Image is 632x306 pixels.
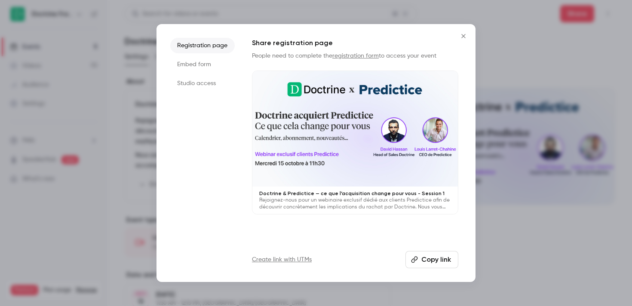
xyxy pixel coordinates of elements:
[252,70,458,214] a: Doctrine & Predictice — ce que l’acquisition change pour vous - Session 1Rejoignez-nous pour un w...
[252,38,458,48] h1: Share registration page
[259,190,451,197] p: Doctrine & Predictice — ce que l’acquisition change pour vous - Session 1
[405,251,458,268] button: Copy link
[170,57,235,72] li: Embed form
[252,52,458,60] p: People need to complete the to access your event
[170,38,235,53] li: Registration page
[252,255,312,264] a: Create link with UTMs
[455,28,472,45] button: Close
[170,76,235,91] li: Studio access
[332,53,379,59] a: registration form
[259,197,451,211] p: Rejoignez-nous pour un webinaire exclusif dédié aux clients Predictice afin de découvrir concrète...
